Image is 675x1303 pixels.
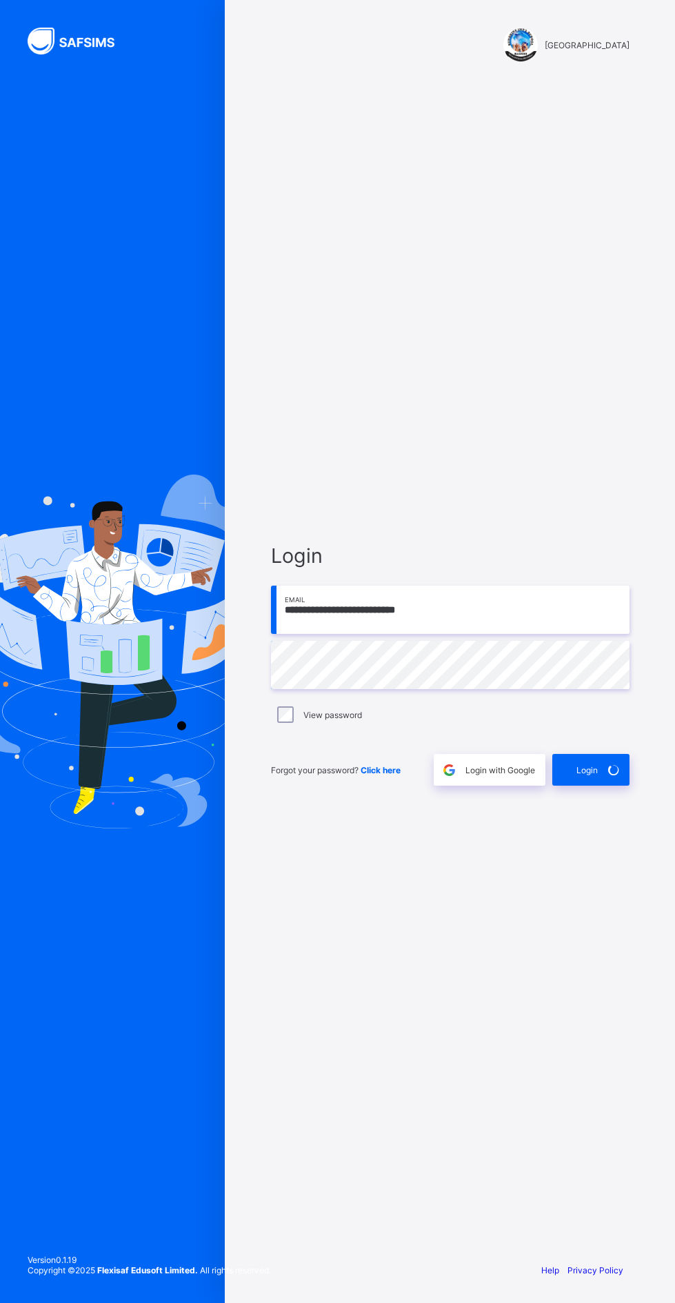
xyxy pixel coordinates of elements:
img: google.396cfc9801f0270233282035f929180a.svg [441,762,457,778]
a: Help [541,1265,559,1275]
span: Login [271,544,629,568]
span: Version 0.1.19 [28,1255,271,1265]
img: SAFSIMS Logo [28,28,131,54]
label: View password [303,710,362,720]
span: Login [576,765,598,775]
a: Click here [361,765,401,775]
a: Privacy Policy [567,1265,623,1275]
span: Login with Google [465,765,535,775]
span: Forgot your password? [271,765,401,775]
strong: Flexisaf Edusoft Limited. [97,1265,198,1275]
span: [GEOGRAPHIC_DATA] [545,40,629,50]
span: Copyright © 2025 All rights reserved. [28,1265,271,1275]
